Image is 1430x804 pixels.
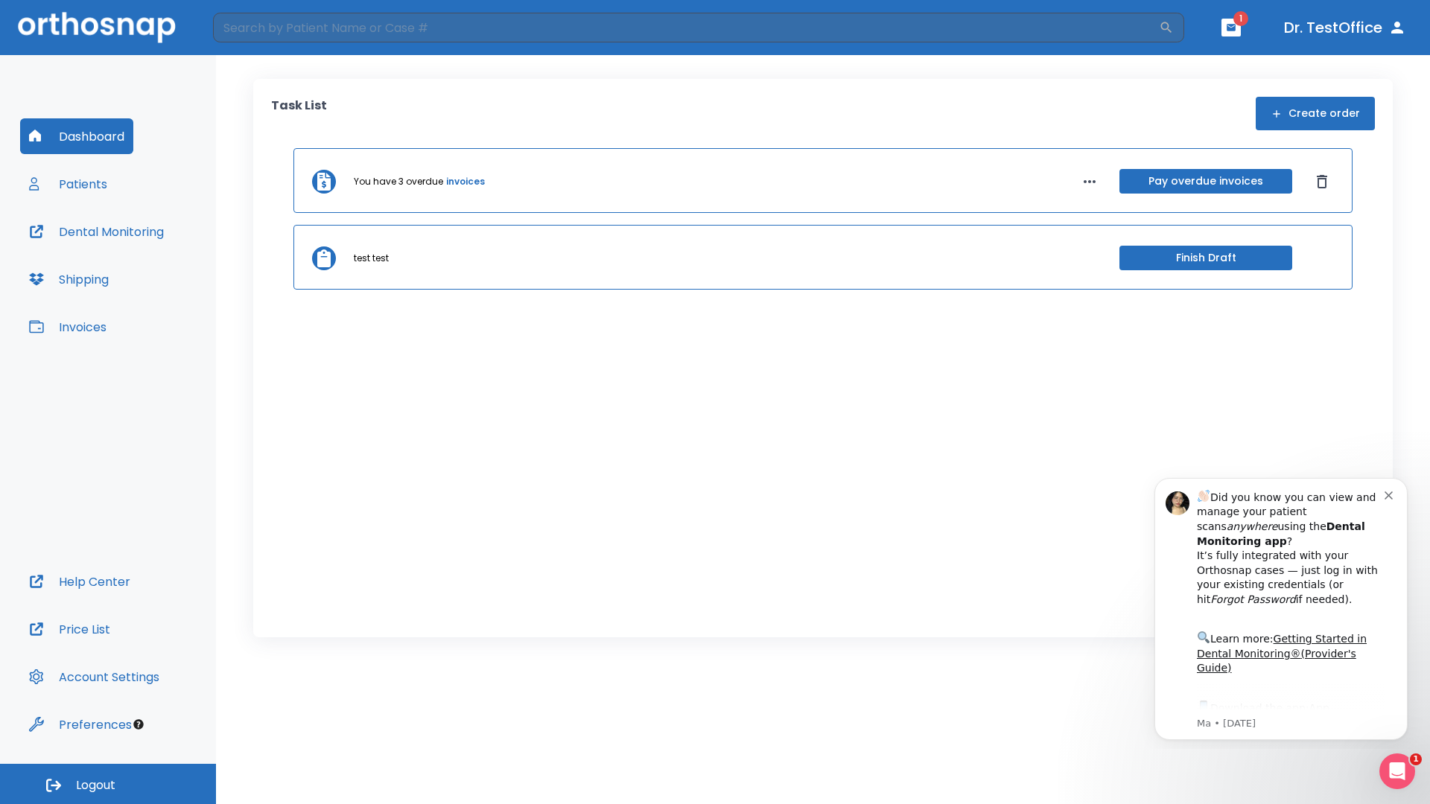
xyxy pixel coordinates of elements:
[20,706,141,742] button: Preferences
[132,718,145,731] div: Tooltip anchor
[20,261,118,297] button: Shipping
[213,13,1159,42] input: Search by Patient Name or Case #
[18,12,176,42] img: Orthosnap
[271,97,327,130] p: Task List
[1278,14,1412,41] button: Dr. TestOffice
[354,175,443,188] p: You have 3 overdue
[1379,753,1415,789] iframe: Intercom live chat
[1256,97,1375,130] button: Create order
[20,611,119,647] button: Price List
[252,23,264,35] button: Dismiss notification
[20,214,173,249] button: Dental Monitoring
[20,564,139,599] button: Help Center
[1119,246,1292,270] button: Finish Draft
[76,777,115,794] span: Logout
[65,234,252,310] div: Download the app: | ​ Let us know if you need help getting started!
[354,252,389,265] p: test test
[1132,465,1430,749] iframe: Intercom notifications message
[446,175,485,188] a: invoices
[1310,170,1334,194] button: Dismiss
[20,118,133,154] button: Dashboard
[20,659,168,695] button: Account Settings
[1119,169,1292,194] button: Pay overdue invoices
[65,252,252,266] p: Message from Ma, sent 6w ago
[1233,11,1248,26] span: 1
[1410,753,1422,765] span: 1
[20,166,116,202] button: Patients
[20,309,115,345] button: Invoices
[65,237,197,264] a: App Store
